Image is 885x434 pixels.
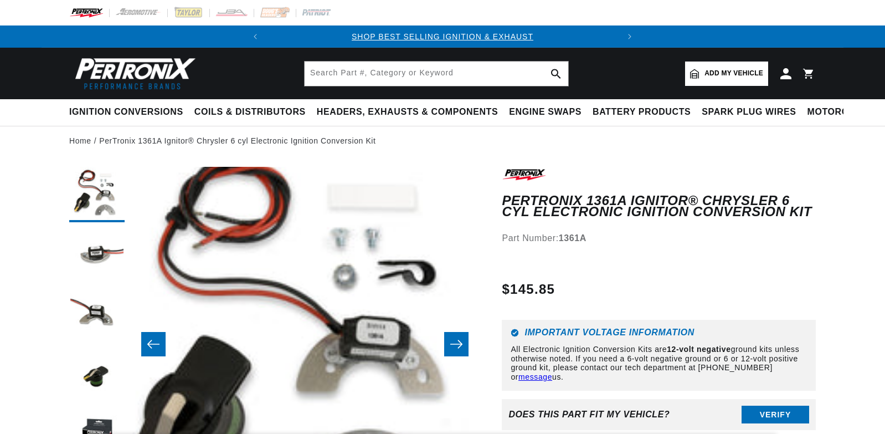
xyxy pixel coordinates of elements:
[69,350,125,405] button: Load image 4 in gallery view
[503,99,587,125] summary: Engine Swaps
[685,62,768,86] a: Add my vehicle
[69,289,125,344] button: Load image 3 in gallery view
[266,30,619,43] div: Announcement
[69,228,125,283] button: Load image 2 in gallery view
[511,329,807,337] h6: Important Voltage Information
[194,106,306,118] span: Coils & Distributors
[502,195,816,218] h1: PerTronix 1361A Ignitor® Chrysler 6 cyl Electronic Ignition Conversion Kit
[807,106,873,118] span: Motorcycle
[444,332,469,356] button: Slide right
[559,233,586,243] strong: 1361A
[544,62,568,86] button: Search Part #, Category or Keyword
[69,106,183,118] span: Ignition Conversions
[508,410,670,420] div: Does This part fit My vehicle?
[69,135,816,147] nav: breadcrumbs
[509,106,582,118] span: Engine Swaps
[42,25,843,48] slideshow-component: Translation missing: en.sections.announcements.announcement_bar
[189,99,311,125] summary: Coils & Distributors
[141,332,166,356] button: Slide left
[69,99,189,125] summary: Ignition Conversions
[244,25,266,48] button: Translation missing: en.sections.announcements.previous_announcement
[518,372,552,381] a: message
[266,30,619,43] div: 1 of 2
[696,99,801,125] summary: Spark Plug Wires
[99,135,375,147] a: PerTronix 1361A Ignitor® Chrysler 6 cyl Electronic Ignition Conversion Kit
[69,167,125,222] button: Load image 1 in gallery view
[317,106,498,118] span: Headers, Exhausts & Components
[704,68,763,79] span: Add my vehicle
[511,345,807,382] p: All Electronic Ignition Conversion Kits are ground kits unless otherwise noted. If you need a 6-v...
[305,62,568,86] input: Search Part #, Category or Keyword
[742,406,809,423] button: Verify
[69,135,91,147] a: Home
[502,279,555,299] span: $145.85
[587,99,696,125] summary: Battery Products
[502,231,816,246] div: Part Number:
[593,106,691,118] span: Battery Products
[667,345,730,354] strong: 12-volt negative
[702,106,796,118] span: Spark Plug Wires
[311,99,503,125] summary: Headers, Exhausts & Components
[619,25,641,48] button: Translation missing: en.sections.announcements.next_announcement
[802,99,879,125] summary: Motorcycle
[352,32,533,41] a: SHOP BEST SELLING IGNITION & EXHAUST
[69,54,197,93] img: Pertronix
